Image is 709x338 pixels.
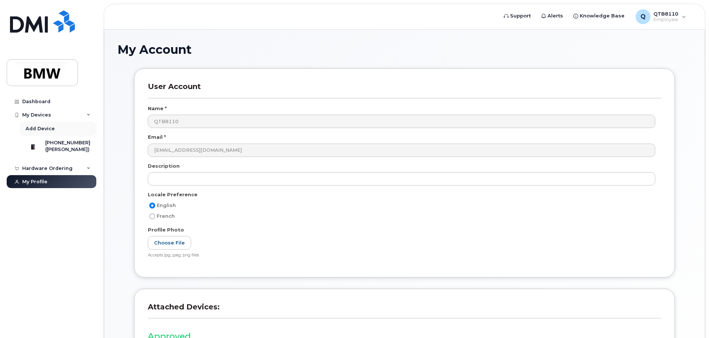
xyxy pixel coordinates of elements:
input: French [149,213,155,219]
input: English [149,203,155,209]
span: French [157,213,175,219]
div: Accepts jpg, jpeg, png files [148,253,655,258]
label: Choose File [148,236,191,250]
iframe: Messenger Launcher [677,306,703,332]
h3: Attached Devices: [148,302,661,318]
label: Name * [148,105,167,112]
label: Email * [148,134,166,141]
span: English [157,203,176,208]
h3: User Account [148,82,661,98]
label: Locale Preference [148,191,197,198]
label: Description [148,163,180,170]
h1: My Account [117,43,692,56]
label: Profile Photo [148,226,184,233]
